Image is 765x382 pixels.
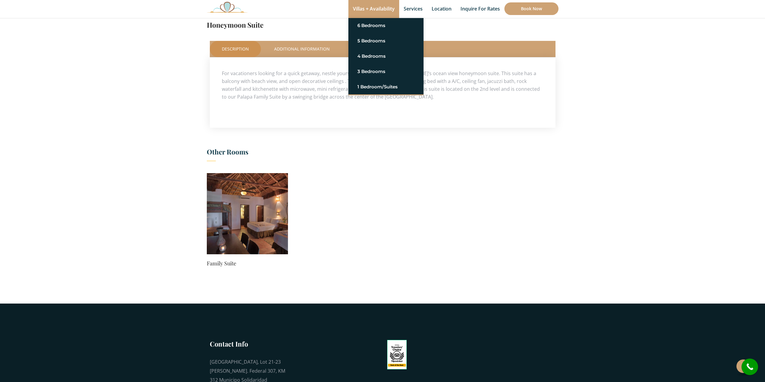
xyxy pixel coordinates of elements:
[743,360,757,374] i: call
[210,41,261,57] a: Description
[742,359,758,375] a: call
[207,146,558,161] h3: Other Rooms
[357,66,415,77] a: 3 Bedrooms
[207,2,248,13] img: Awesome Logo
[357,35,415,46] a: 5 Bedrooms
[207,259,288,267] a: Family Suite
[210,339,288,348] h3: Contact Info
[504,2,558,15] a: Book Now
[387,340,407,369] img: Tripadvisor
[222,69,543,101] p: For vacationers looking for a quick getaway, nestle yourself in Palapa Papa [PERSON_NAME]’s ocean...
[262,41,342,57] a: Additional Information
[357,20,415,31] a: 6 Bedrooms
[207,20,264,29] a: Honeymoon Suite
[357,81,415,92] a: 1 Bedroom/Suites
[357,51,415,62] a: 4 Bedrooms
